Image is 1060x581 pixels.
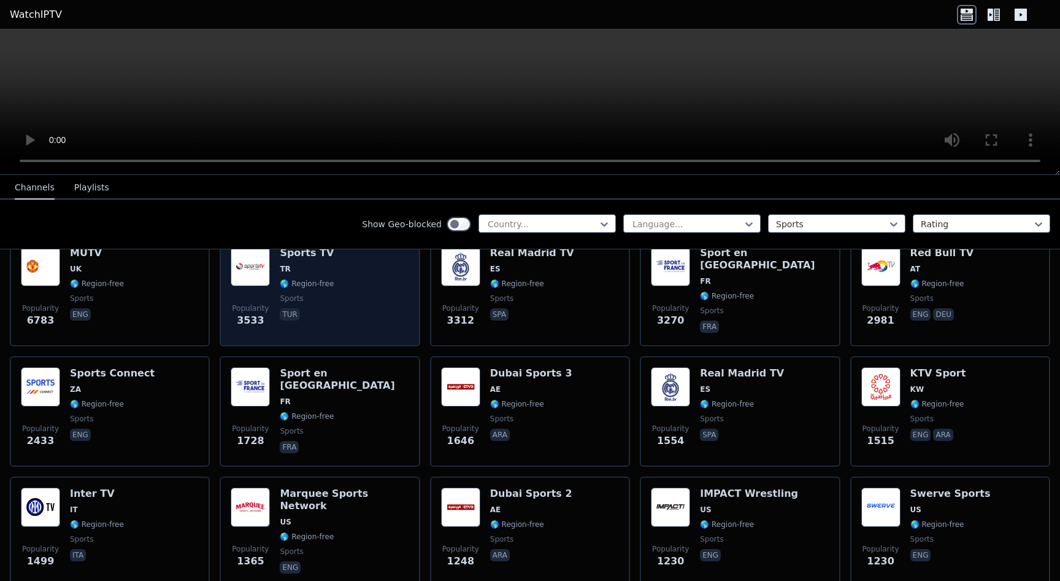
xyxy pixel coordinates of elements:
[700,321,719,333] p: fra
[910,429,931,441] p: eng
[910,534,934,544] span: sports
[652,424,689,434] span: Popularity
[652,544,689,554] span: Popularity
[447,313,475,328] span: 3312
[15,176,55,200] button: Channels
[442,303,479,313] span: Popularity
[280,308,299,321] p: tur
[490,384,501,394] span: AE
[280,397,290,407] span: FR
[657,554,685,569] span: 1230
[910,488,991,500] h6: Swerve Sports
[280,547,303,556] span: sports
[231,488,270,527] img: Marquee Sports Network
[933,429,953,441] p: ara
[910,414,934,424] span: sports
[700,291,754,301] span: 🌎 Region-free
[700,414,723,424] span: sports
[280,294,303,303] span: sports
[362,218,442,230] label: Show Geo-blocked
[867,554,894,569] span: 1230
[70,384,81,394] span: ZA
[27,434,55,448] span: 2433
[700,247,829,271] h6: Sport en [GEOGRAPHIC_DATA]
[10,7,62,22] a: WatchIPTV
[70,308,91,321] p: eng
[70,488,124,500] h6: Inter TV
[651,488,690,527] img: IMPACT Wrestling
[867,434,894,448] span: 1515
[280,247,334,259] h6: Sports TV
[22,544,59,554] span: Popularity
[910,247,974,259] h6: Red Bull TV
[490,534,513,544] span: sports
[280,426,303,436] span: sports
[280,561,301,574] p: eng
[70,505,78,515] span: IT
[700,505,711,515] span: US
[22,424,59,434] span: Popularity
[910,367,966,380] h6: KTV Sport
[910,549,931,561] p: eng
[862,424,899,434] span: Popularity
[933,308,954,321] p: deu
[910,264,921,274] span: AT
[27,554,55,569] span: 1499
[910,279,964,289] span: 🌎 Region-free
[70,279,124,289] span: 🌎 Region-free
[700,276,710,286] span: FR
[700,549,721,561] p: eng
[910,308,931,321] p: eng
[490,294,513,303] span: sports
[237,313,264,328] span: 3533
[910,505,921,515] span: US
[280,517,291,527] span: US
[490,429,510,441] p: ara
[490,399,544,409] span: 🌎 Region-free
[490,520,544,529] span: 🌎 Region-free
[237,554,264,569] span: 1365
[861,488,901,527] img: Swerve Sports
[700,520,754,529] span: 🌎 Region-free
[441,367,480,407] img: Dubai Sports 3
[700,367,784,380] h6: Real Madrid TV
[442,424,479,434] span: Popularity
[490,308,509,321] p: spa
[70,399,124,409] span: 🌎 Region-free
[70,367,155,380] h6: Sports Connect
[237,434,264,448] span: 1728
[910,294,934,303] span: sports
[651,247,690,286] img: Sport en France
[70,414,93,424] span: sports
[441,488,480,527] img: Dubai Sports 2
[232,424,269,434] span: Popularity
[70,534,93,544] span: sports
[657,434,685,448] span: 1554
[280,264,290,274] span: TR
[70,264,82,274] span: UK
[21,367,60,407] img: Sports Connect
[861,247,901,286] img: Red Bull TV
[862,303,899,313] span: Popularity
[74,176,109,200] button: Playlists
[447,554,475,569] span: 1248
[70,520,124,529] span: 🌎 Region-free
[490,247,574,259] h6: Real Madrid TV
[490,279,544,289] span: 🌎 Region-free
[280,279,334,289] span: 🌎 Region-free
[490,505,501,515] span: AE
[280,488,409,512] h6: Marquee Sports Network
[657,313,685,328] span: 3270
[490,367,572,380] h6: Dubai Sports 3
[700,384,710,394] span: ES
[651,367,690,407] img: Real Madrid TV
[280,532,334,542] span: 🌎 Region-free
[490,549,510,561] p: ara
[441,247,480,286] img: Real Madrid TV
[910,399,964,409] span: 🌎 Region-free
[70,429,91,441] p: eng
[700,399,754,409] span: 🌎 Region-free
[21,488,60,527] img: Inter TV
[700,429,718,441] p: spa
[232,303,269,313] span: Popularity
